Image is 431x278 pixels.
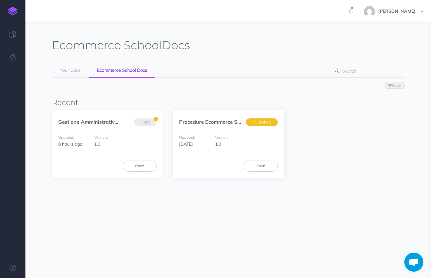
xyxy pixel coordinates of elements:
[58,119,118,125] a: Gestione Amministrativ...
[364,6,375,17] img: 23a120d52bcf41d8f9cc6309e4897121.jpg
[123,161,157,171] a: Open
[375,8,419,14] span: [PERSON_NAME]
[94,135,108,140] small: Version:
[215,135,229,140] small: Version:
[52,98,405,107] h3: Recent
[340,65,395,77] input: Search
[89,63,155,78] a: Ecommerce School Docs
[179,119,244,125] a: Procedure Ecommerce Sc...
[179,135,195,140] small: Updated:
[52,38,162,52] span: Ecommerce School
[385,82,405,89] button: Filter
[94,141,100,147] span: 1.0
[215,141,221,147] span: 1.0
[179,141,193,147] span: [DATE]
[97,67,147,73] span: Ecommerce School Docs
[404,253,423,272] div: Aprire la chat
[60,67,80,73] span: Your Docs
[58,141,82,147] span: 8 hours ago
[58,135,74,140] small: Updated:
[52,38,190,52] h1: Docs
[52,63,88,77] a: Your Docs
[8,7,17,16] img: logo-mark.svg
[244,161,278,171] a: Open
